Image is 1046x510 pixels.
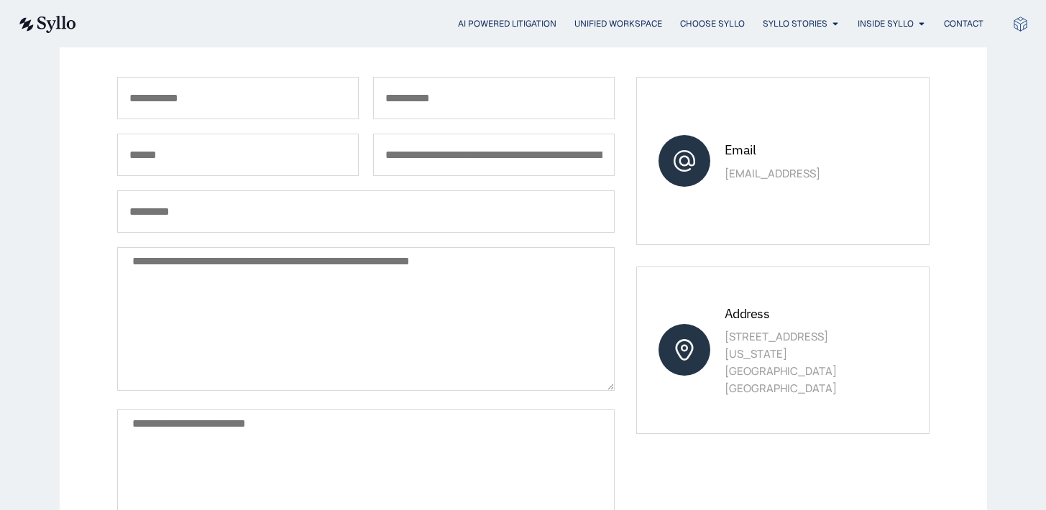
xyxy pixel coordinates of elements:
[105,17,983,31] div: Menu Toggle
[458,17,556,30] a: AI Powered Litigation
[944,17,983,30] a: Contact
[105,17,983,31] nav: Menu
[574,17,662,30] a: Unified Workspace
[17,16,76,33] img: syllo
[725,305,769,322] span: Address
[763,17,827,30] a: Syllo Stories
[725,328,884,397] p: [STREET_ADDRESS] [US_STATE][GEOGRAPHIC_DATA] [GEOGRAPHIC_DATA]
[680,17,745,30] a: Choose Syllo
[725,142,756,158] span: Email
[725,165,884,182] p: [EMAIL_ADDRESS]
[858,17,914,30] a: Inside Syllo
